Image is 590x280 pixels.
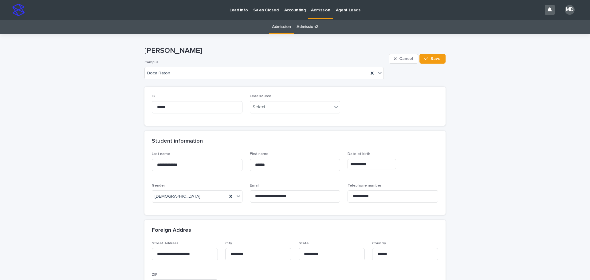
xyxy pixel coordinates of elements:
span: First name [250,152,269,156]
span: City [225,242,232,245]
span: Lead source [250,94,271,98]
span: Save [431,57,441,61]
button: Cancel [389,54,418,64]
span: Street Address [152,242,179,245]
span: Telephone number [348,184,381,187]
span: Gender [152,184,165,187]
span: Date of birth [348,152,370,156]
span: Boca Raton [147,71,170,76]
a: Admission2 [297,20,318,34]
span: ID [152,94,155,98]
p: [PERSON_NAME] [144,46,386,55]
span: State [299,242,309,245]
span: ZIP [152,273,158,277]
span: Country [372,242,386,245]
h2: Student information [152,138,203,145]
button: Save [419,54,446,64]
span: Cancel [399,57,413,61]
span: [DEMOGRAPHIC_DATA] [155,193,200,200]
img: stacker-logo-s-only.png [12,4,25,16]
a: Admission [272,20,291,34]
div: MD [565,5,575,15]
span: Email [250,184,259,187]
span: Campus [144,61,159,64]
span: Last name [152,152,170,156]
div: Select... [253,104,268,110]
h2: Foreign Addres [152,227,191,234]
